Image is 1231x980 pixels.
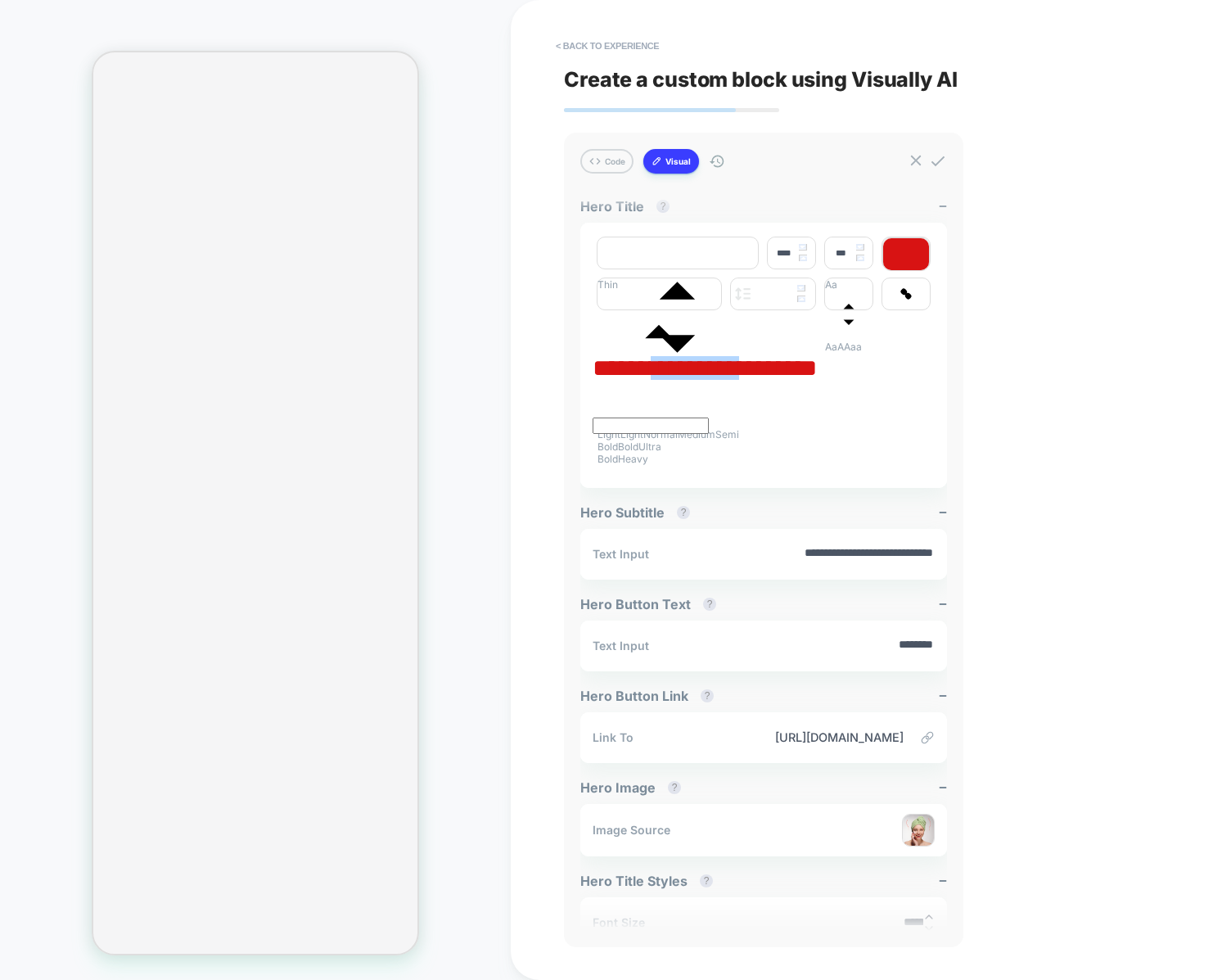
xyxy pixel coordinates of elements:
[580,149,634,174] button: Code
[902,814,935,847] img: preview
[735,287,751,300] img: line height
[597,318,606,332] button: Italic
[593,823,670,837] span: Image Source
[856,244,864,251] img: up
[580,688,722,704] span: Hero Button Link
[597,278,739,466] span: fontWeight
[799,255,807,261] img: down
[797,285,805,291] img: up
[650,730,904,744] span: [URL][DOMAIN_NAME]
[651,318,661,332] button: Ordered list
[593,639,649,653] span: Text Input
[687,318,697,332] button: Right to Left
[856,255,864,261] img: down
[580,779,689,796] span: Hero Image
[633,318,643,332] button: Strike
[593,730,634,744] span: Link To
[669,318,679,332] button: Bullet list
[797,296,805,302] img: down
[580,198,678,215] span: Hero Title
[656,200,670,213] button: ?
[580,504,698,521] span: Hero Subtitle
[701,689,714,702] button: ?
[643,149,699,174] button: Visual
[593,547,649,561] span: Text Input
[668,781,681,794] button: ?
[825,278,873,353] span: transform
[700,874,713,887] button: ?
[580,873,721,889] span: Hero Title Styles
[580,596,724,612] span: Hero Button Text
[799,244,807,251] img: up
[548,33,667,59] button: < Back to experience
[564,67,1178,92] span: Create a custom block using Visually AI
[615,318,625,332] button: Underline
[703,598,716,611] button: ?
[677,506,690,519] button: ?
[593,915,645,929] span: Font Size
